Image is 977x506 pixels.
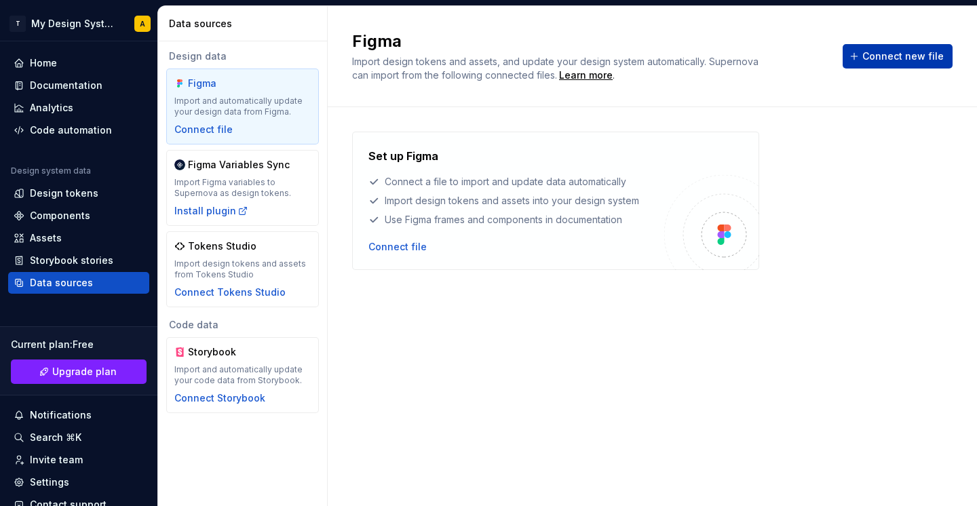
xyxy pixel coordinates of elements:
[174,391,265,405] button: Connect Storybook
[174,204,248,218] button: Install plugin
[11,338,147,351] div: Current plan : Free
[30,408,92,422] div: Notifications
[11,166,91,176] div: Design system data
[559,69,613,82] a: Learn more
[8,52,149,74] a: Home
[8,250,149,271] a: Storybook stories
[166,337,319,413] a: StorybookImport and automatically update your code data from Storybook.Connect Storybook
[8,205,149,227] a: Components
[188,77,253,90] div: Figma
[30,453,83,467] div: Invite team
[174,258,311,280] div: Import design tokens and assets from Tokens Studio
[174,364,311,386] div: Import and automatically update your code data from Storybook.
[8,97,149,119] a: Analytics
[166,150,319,226] a: Figma Variables SyncImport Figma variables to Supernova as design tokens.Install plugin
[9,16,26,32] div: T
[8,227,149,249] a: Assets
[368,148,438,164] h4: Set up Figma
[368,240,427,254] button: Connect file
[30,56,57,70] div: Home
[352,31,826,52] h2: Figma
[140,18,145,29] div: A
[30,254,113,267] div: Storybook stories
[8,404,149,426] button: Notifications
[862,50,944,63] span: Connect new file
[11,359,147,384] a: Upgrade plan
[188,158,290,172] div: Figma Variables Sync
[368,213,664,227] div: Use Figma frames and components in documentation
[368,194,664,208] div: Import design tokens and assets into your design system
[30,187,98,200] div: Design tokens
[8,449,149,471] a: Invite team
[8,182,149,204] a: Design tokens
[8,75,149,96] a: Documentation
[188,239,256,253] div: Tokens Studio
[30,231,62,245] div: Assets
[557,71,615,81] span: .
[174,286,286,299] button: Connect Tokens Studio
[352,56,761,81] span: Import design tokens and assets, and update your design system automatically. Supernova can impor...
[8,272,149,294] a: Data sources
[188,345,253,359] div: Storybook
[30,431,81,444] div: Search ⌘K
[30,101,73,115] div: Analytics
[166,318,319,332] div: Code data
[174,123,233,136] button: Connect file
[52,365,117,378] span: Upgrade plan
[8,471,149,493] a: Settings
[3,9,155,38] button: TMy Design SystemA
[31,17,118,31] div: My Design System
[8,119,149,141] a: Code automation
[166,50,319,63] div: Design data
[368,175,664,189] div: Connect a file to import and update data automatically
[169,17,322,31] div: Data sources
[8,427,149,448] button: Search ⌘K
[166,231,319,307] a: Tokens StudioImport design tokens and assets from Tokens StudioConnect Tokens Studio
[174,177,311,199] div: Import Figma variables to Supernova as design tokens.
[30,475,69,489] div: Settings
[843,44,953,69] button: Connect new file
[30,276,93,290] div: Data sources
[30,123,112,137] div: Code automation
[30,209,90,222] div: Components
[166,69,319,144] a: FigmaImport and automatically update your design data from Figma.Connect file
[30,79,102,92] div: Documentation
[174,96,311,117] div: Import and automatically update your design data from Figma.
